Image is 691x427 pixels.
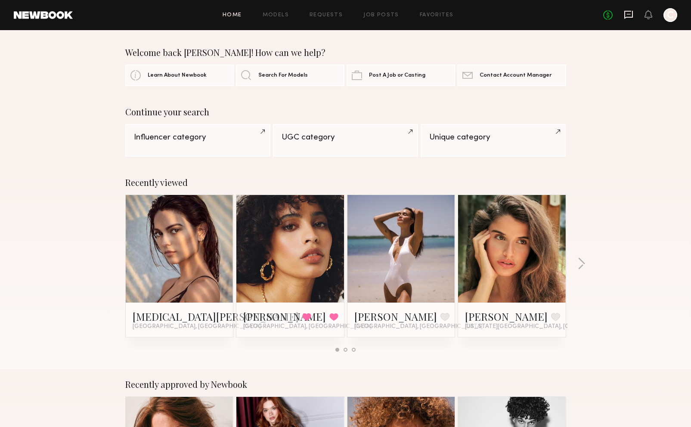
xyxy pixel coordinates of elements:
a: Home [223,12,242,18]
a: C [663,8,677,22]
a: Models [263,12,289,18]
a: Contact Account Manager [457,65,566,86]
span: [US_STATE][GEOGRAPHIC_DATA], [GEOGRAPHIC_DATA] [465,323,626,330]
a: Influencer category [125,124,270,157]
div: Recently viewed [125,177,566,188]
a: Learn About Newbook [125,65,234,86]
span: Post A Job or Casting [369,73,425,78]
a: [PERSON_NAME] [243,309,326,323]
span: [GEOGRAPHIC_DATA], [GEOGRAPHIC_DATA] [133,323,261,330]
a: Unique category [421,124,566,157]
span: Search For Models [258,73,308,78]
span: Learn About Newbook [148,73,207,78]
div: Recently approved by Newbook [125,379,566,390]
div: Continue your search [125,107,566,117]
a: UGC category [273,124,418,157]
div: UGC category [282,133,409,142]
span: [GEOGRAPHIC_DATA], [GEOGRAPHIC_DATA] [354,323,483,330]
div: Unique category [429,133,557,142]
a: Favorites [420,12,454,18]
a: [MEDICAL_DATA][PERSON_NAME] [133,309,299,323]
a: Search For Models [236,65,344,86]
div: Welcome back [PERSON_NAME]! How can we help? [125,47,566,58]
a: Job Posts [363,12,399,18]
a: [PERSON_NAME] [354,309,437,323]
span: [GEOGRAPHIC_DATA], [GEOGRAPHIC_DATA] [243,323,372,330]
a: [PERSON_NAME] [465,309,548,323]
div: Influencer category [134,133,262,142]
a: Post A Job or Casting [347,65,455,86]
span: Contact Account Manager [480,73,552,78]
a: Requests [310,12,343,18]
